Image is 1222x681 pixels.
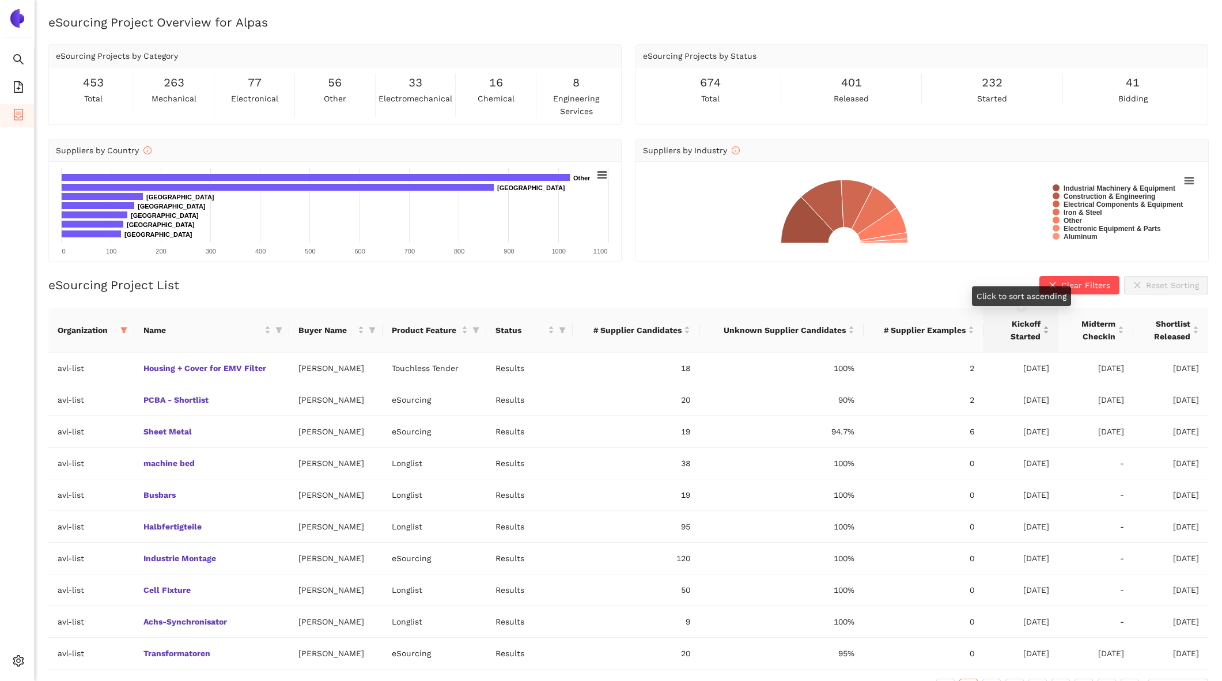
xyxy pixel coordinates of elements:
td: [PERSON_NAME] [289,416,383,448]
td: 50 [573,574,699,606]
span: 232 [982,74,1002,92]
span: Name [143,324,263,336]
td: - [1058,574,1133,606]
span: filter [275,327,282,334]
span: 41 [1126,74,1140,92]
td: [PERSON_NAME] [289,511,383,543]
img: Logo [8,9,27,28]
span: filter [559,327,566,334]
span: filter [118,321,130,339]
text: 800 [454,248,464,255]
th: this column's title is Unknown Supplier Candidates,this column is sortable [699,308,864,353]
span: # Supplier Examples [873,324,966,336]
td: Touchless Tender [383,353,486,384]
span: Product Feature [392,324,459,336]
text: Other [573,175,591,181]
span: bidding [1118,92,1148,105]
td: Results [486,606,573,638]
td: Results [486,353,573,384]
td: [DATE] [983,543,1058,574]
text: [GEOGRAPHIC_DATA] [146,194,214,200]
td: avl-list [48,448,134,479]
span: Kickoff Started [993,317,1041,343]
td: [DATE] [1058,638,1133,669]
span: eSourcing Projects by Category [56,51,178,60]
text: Electrical Components & Equipment [1064,200,1183,209]
td: - [1058,448,1133,479]
td: avl-list [48,511,134,543]
text: Aluminum [1064,233,1098,241]
span: Midterm Checkin [1068,317,1115,343]
span: chemical [478,92,514,105]
span: Suppliers by Country [56,146,152,155]
td: Results [486,511,573,543]
th: this column's title is Shortlist Released,this column is sortable [1133,308,1208,353]
td: [DATE] [1133,353,1208,384]
td: [DATE] [1133,416,1208,448]
text: 400 [255,248,266,255]
td: Results [486,543,573,574]
span: 8 [573,74,580,92]
td: avl-list [48,416,134,448]
text: 0 [62,248,65,255]
td: eSourcing [383,638,486,669]
span: Organization [58,324,116,336]
td: 100% [699,353,864,384]
td: 0 [864,606,983,638]
td: Results [486,448,573,479]
th: this column's title is Status,this column is sortable [486,308,573,353]
text: [GEOGRAPHIC_DATA] [497,184,565,191]
td: 100% [699,511,864,543]
span: setting [13,651,24,674]
text: 100 [106,248,116,255]
td: [DATE] [1133,606,1208,638]
td: [PERSON_NAME] [289,606,383,638]
th: this column's title is # Supplier Candidates,this column is sortable [573,308,699,353]
span: filter [472,327,479,334]
td: Longlist [383,479,486,511]
td: 100% [699,574,864,606]
td: [DATE] [1133,511,1208,543]
td: Longlist [383,448,486,479]
td: avl-list [48,638,134,669]
td: avl-list [48,353,134,384]
span: electromechanical [379,92,452,105]
td: 38 [573,448,699,479]
span: Buyer Name [298,324,355,336]
td: avl-list [48,574,134,606]
td: 0 [864,543,983,574]
td: 0 [864,574,983,606]
span: 674 [700,74,721,92]
span: filter [366,321,378,339]
td: [DATE] [983,574,1058,606]
td: [DATE] [983,448,1058,479]
span: filter [273,321,285,339]
td: [DATE] [983,416,1058,448]
span: 401 [841,74,862,92]
button: closeClear Filters [1039,276,1119,294]
span: electronical [231,92,278,105]
td: Results [486,574,573,606]
td: 94.7% [699,416,864,448]
text: 600 [354,248,365,255]
td: [DATE] [983,638,1058,669]
span: Shortlist Released [1142,317,1190,343]
th: this column's title is Midterm Checkin,this column is sortable [1058,308,1133,353]
td: eSourcing [383,416,486,448]
td: 95% [699,638,864,669]
th: this column's title is Name,this column is sortable [134,308,290,353]
td: 95 [573,511,699,543]
td: eSourcing [383,543,486,574]
text: Other [1064,217,1082,225]
text: 200 [156,248,166,255]
td: 0 [864,448,983,479]
td: 100% [699,479,864,511]
text: Electronic Equipment & Parts [1064,225,1161,233]
h2: eSourcing Project List [48,277,179,293]
span: filter [470,321,482,339]
span: filter [369,327,376,334]
th: this column's title is Product Feature,this column is sortable [383,308,486,353]
td: [DATE] [983,353,1058,384]
span: eSourcing Projects by Status [643,51,756,60]
td: Results [486,416,573,448]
